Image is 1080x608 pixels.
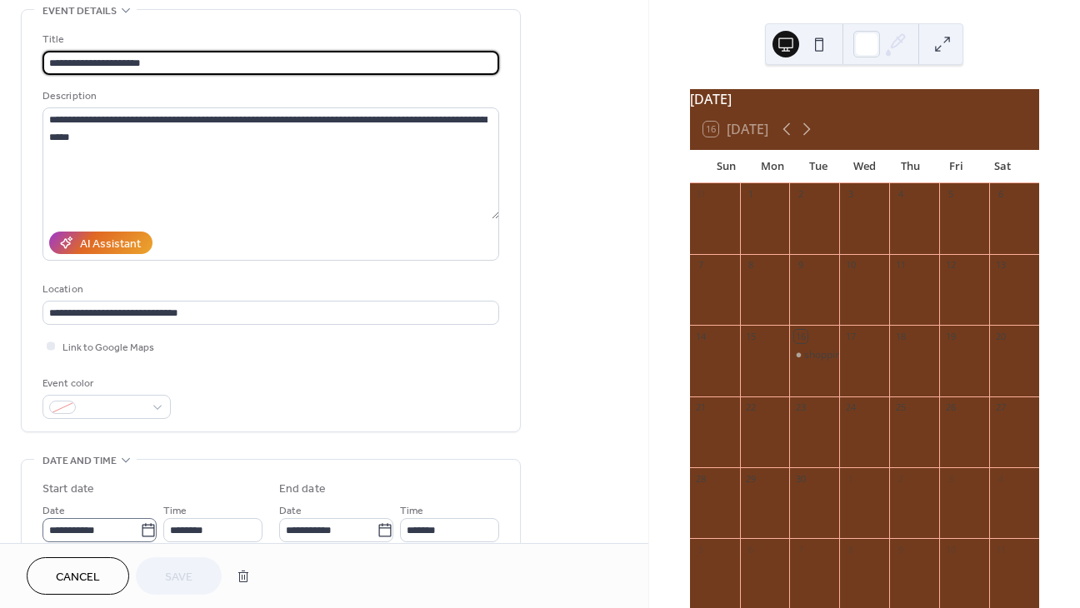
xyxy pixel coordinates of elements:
[994,401,1007,414] div: 27
[794,543,807,556] div: 7
[695,188,707,201] div: 31
[842,150,887,183] div: Wed
[844,472,857,485] div: 1
[745,543,757,556] div: 6
[980,150,1026,183] div: Sat
[745,330,757,342] div: 15
[42,452,117,470] span: Date and time
[994,330,1007,342] div: 20
[42,87,496,105] div: Description
[42,502,65,520] span: Date
[933,150,979,183] div: Fri
[745,472,757,485] div: 29
[844,330,857,342] div: 17
[794,401,807,414] div: 23
[42,2,117,20] span: Event details
[994,188,1007,201] div: 6
[944,543,957,556] div: 10
[894,401,907,414] div: 25
[789,348,839,362] div: shopping at the shack
[703,150,749,183] div: Sun
[887,150,933,183] div: Thu
[695,259,707,272] div: 7
[844,188,857,201] div: 3
[56,569,100,586] span: Cancel
[794,259,807,272] div: 9
[749,150,795,183] div: Mon
[794,330,807,342] div: 16
[42,31,496,48] div: Title
[944,259,957,272] div: 12
[844,543,857,556] div: 8
[844,259,857,272] div: 10
[745,259,757,272] div: 8
[695,330,707,342] div: 14
[794,188,807,201] div: 2
[279,481,326,498] div: End date
[690,89,1039,109] div: [DATE]
[944,401,957,414] div: 26
[163,502,187,520] span: Time
[745,188,757,201] div: 1
[400,502,423,520] span: Time
[994,543,1007,556] div: 11
[49,232,152,254] button: AI Assistant
[894,259,907,272] div: 11
[894,330,907,342] div: 18
[42,481,94,498] div: Start date
[745,401,757,414] div: 22
[894,472,907,485] div: 2
[62,339,154,356] span: Link to Google Maps
[944,472,957,485] div: 3
[80,236,141,253] div: AI Assistant
[994,472,1007,485] div: 4
[279,502,302,520] span: Date
[894,188,907,201] div: 4
[695,543,707,556] div: 5
[844,401,857,414] div: 24
[994,259,1007,272] div: 13
[944,330,957,342] div: 19
[27,557,129,595] button: Cancel
[42,375,167,392] div: Event color
[944,188,957,201] div: 5
[695,472,707,485] div: 28
[894,543,907,556] div: 9
[42,281,496,298] div: Location
[804,348,905,362] div: shopping at the shack
[794,472,807,485] div: 30
[695,401,707,414] div: 21
[795,150,841,183] div: Tue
